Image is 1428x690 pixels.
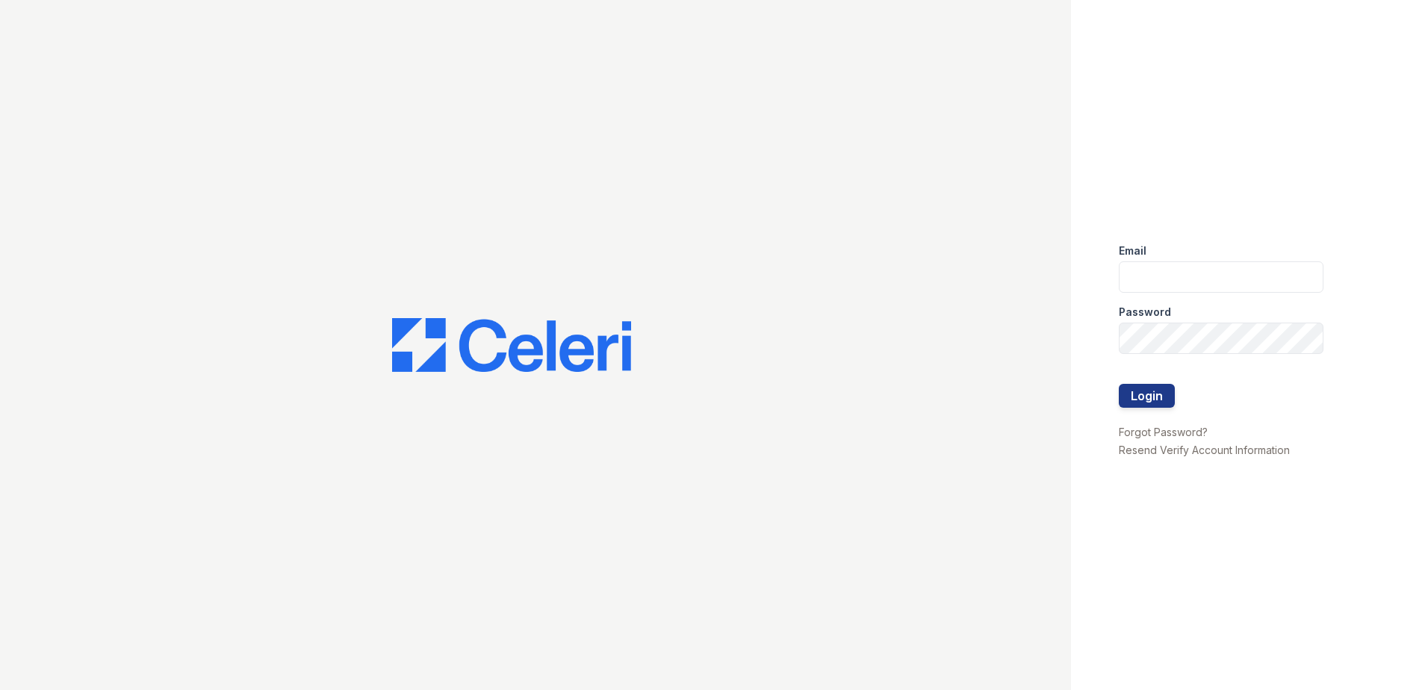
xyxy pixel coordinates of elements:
[1119,384,1175,408] button: Login
[1119,305,1171,320] label: Password
[1119,444,1290,456] a: Resend Verify Account Information
[392,318,631,372] img: CE_Logo_Blue-a8612792a0a2168367f1c8372b55b34899dd931a85d93a1a3d3e32e68fde9ad4.png
[1119,243,1146,258] label: Email
[1119,426,1208,438] a: Forgot Password?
